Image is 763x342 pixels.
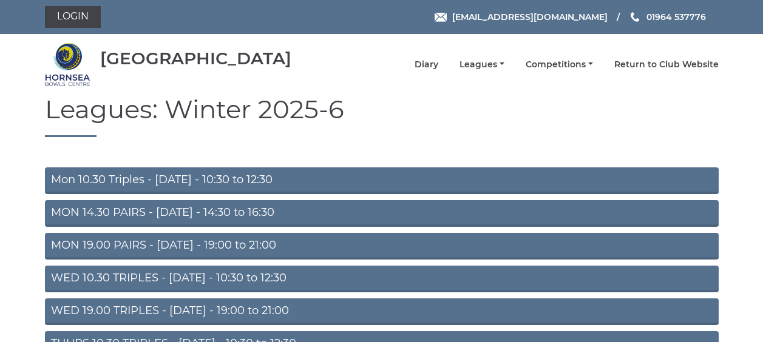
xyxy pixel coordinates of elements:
[45,233,719,260] a: MON 19.00 PAIRS - [DATE] - 19:00 to 21:00
[45,42,90,87] img: Hornsea Bowls Centre
[415,59,438,70] a: Diary
[435,13,447,22] img: Email
[614,59,719,70] a: Return to Club Website
[459,59,504,70] a: Leagues
[631,12,639,22] img: Phone us
[45,266,719,292] a: WED 10.30 TRIPLES - [DATE] - 10:30 to 12:30
[435,10,608,24] a: Email [EMAIL_ADDRESS][DOMAIN_NAME]
[45,167,719,194] a: Mon 10.30 Triples - [DATE] - 10:30 to 12:30
[100,49,291,68] div: [GEOGRAPHIC_DATA]
[629,10,706,24] a: Phone us 01964 537776
[45,200,719,227] a: MON 14.30 PAIRS - [DATE] - 14:30 to 16:30
[526,59,593,70] a: Competitions
[45,298,719,325] a: WED 19.00 TRIPLES - [DATE] - 19:00 to 21:00
[45,6,101,28] a: Login
[452,12,608,22] span: [EMAIL_ADDRESS][DOMAIN_NAME]
[646,12,706,22] span: 01964 537776
[45,95,719,137] h1: Leagues: Winter 2025-6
